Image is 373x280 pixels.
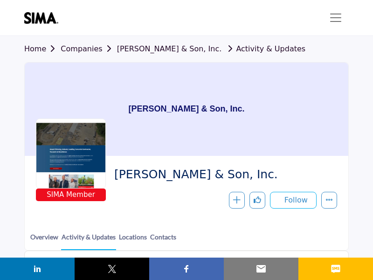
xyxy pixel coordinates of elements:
[323,8,349,27] button: Toggle navigation
[106,263,117,274] img: twitter sharing button
[32,263,43,274] img: linkedin sharing button
[224,44,305,53] a: Activity & Updates
[30,232,59,249] a: Overview
[150,232,177,249] a: Contacts
[270,192,317,209] button: Follow
[321,192,337,209] button: More details
[117,44,222,53] a: [PERSON_NAME] & Son, Inc.
[61,232,116,250] a: Activity & Updates
[181,263,192,274] img: facebook sharing button
[38,189,104,200] span: SIMA Member
[118,232,147,249] a: Locations
[61,44,117,53] a: Companies
[330,263,341,274] img: sms sharing button
[114,167,330,182] span: R.S. Widdoes & Son, Inc.
[128,63,244,156] h1: [PERSON_NAME] & Son, Inc.
[24,44,61,53] a: Home
[249,192,265,209] button: Like
[24,12,63,24] img: site Logo
[256,263,267,274] img: email sharing button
